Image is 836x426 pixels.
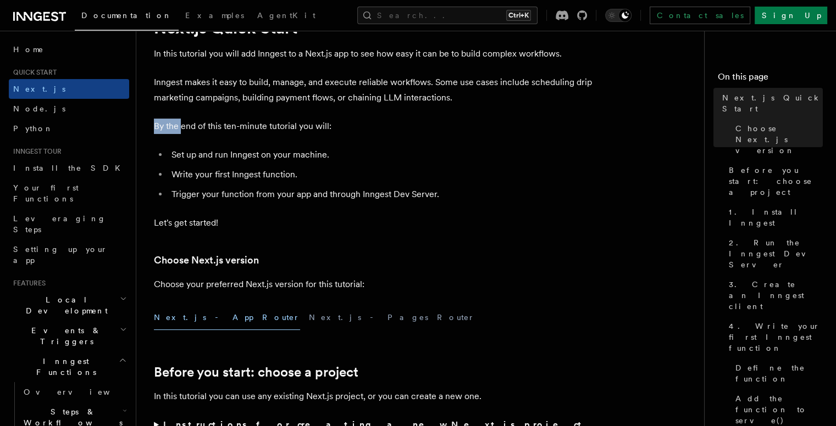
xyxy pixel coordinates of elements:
[19,382,129,402] a: Overview
[724,202,823,233] a: 1. Install Inngest
[309,305,475,330] button: Next.js - Pages Router
[9,99,129,119] a: Node.js
[154,46,594,61] p: In this tutorial you will add Inngest to a Next.js app to see how easy it can be to build complex...
[154,119,594,134] p: By the end of this ten-minute tutorial you will:
[179,3,251,30] a: Examples
[9,209,129,239] a: Leveraging Steps
[755,7,827,24] a: Sign Up
[735,123,823,156] span: Choose Next.js version
[9,294,120,316] span: Local Development
[9,178,129,209] a: Your first Functions
[154,305,300,330] button: Next.js - App Router
[13,104,65,113] span: Node.js
[81,11,172,20] span: Documentation
[9,119,129,138] a: Python
[154,215,594,231] p: Let's get started!
[13,124,53,133] span: Python
[154,75,594,105] p: Inngest makes it easy to build, manage, and execute reliable workflows. Some use cases include sc...
[185,11,244,20] span: Examples
[9,290,129,321] button: Local Development
[13,85,65,93] span: Next.js
[722,92,823,114] span: Next.js Quick Start
[9,239,129,270] a: Setting up your app
[9,321,129,351] button: Events & Triggers
[154,365,358,380] a: Before you start: choose a project
[75,3,179,31] a: Documentation
[724,316,823,358] a: 4. Write your first Inngest function
[506,10,531,21] kbd: Ctrl+K
[729,279,823,312] span: 3. Create an Inngest client
[13,245,108,265] span: Setting up your app
[13,214,106,234] span: Leveraging Steps
[168,167,594,182] li: Write your first Inngest function.
[13,44,44,55] span: Home
[729,206,823,228] span: 1. Install Inngest
[9,40,129,59] a: Home
[13,183,79,203] span: Your first Functions
[357,7,538,24] button: Search...Ctrl+K
[650,7,750,24] a: Contact sales
[735,393,823,426] span: Add the function to serve()
[724,274,823,316] a: 3. Create an Inngest client
[154,277,594,292] p: Choose your preferred Next.js version for this tutorial:
[9,79,129,99] a: Next.js
[718,88,823,119] a: Next.js Quick Start
[731,358,823,389] a: Define the function
[9,68,57,77] span: Quick start
[24,388,137,396] span: Overview
[168,187,594,202] li: Trigger your function from your app and through Inngest Dev Server.
[154,253,259,268] a: Choose Next.js version
[9,158,129,178] a: Install the SDK
[724,233,823,274] a: 2. Run the Inngest Dev Server
[168,147,594,162] li: Set up and run Inngest on your machine.
[9,147,62,156] span: Inngest tour
[724,160,823,202] a: Before you start: choose a project
[731,119,823,160] a: Choose Next.js version
[9,351,129,382] button: Inngest Functions
[154,389,594,404] p: In this tutorial you can use any existing Next.js project, or you can create a new one.
[729,165,823,198] span: Before you start: choose a project
[9,325,120,347] span: Events & Triggers
[9,279,46,288] span: Features
[251,3,322,30] a: AgentKit
[735,362,823,384] span: Define the function
[729,321,823,354] span: 4. Write your first Inngest function
[13,164,127,172] span: Install the SDK
[605,9,632,22] button: Toggle dark mode
[729,237,823,270] span: 2. Run the Inngest Dev Server
[9,356,119,378] span: Inngest Functions
[257,11,315,20] span: AgentKit
[718,70,823,88] h4: On this page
